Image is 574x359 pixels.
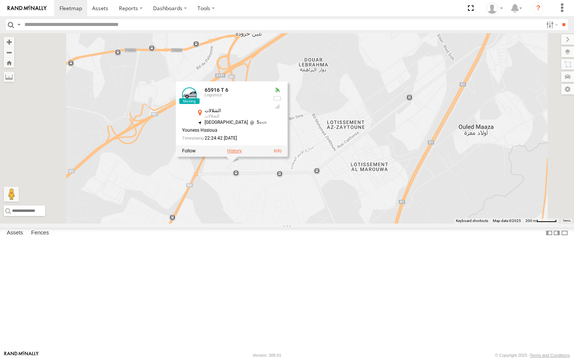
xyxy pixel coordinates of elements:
[456,218,488,224] button: Keyboard shortcuts
[561,84,574,94] label: Map Settings
[8,6,47,11] img: rand-logo.svg
[182,128,267,133] div: Youness Hssioua
[3,228,27,238] label: Assets
[274,149,282,154] a: View Asset Details
[205,120,248,125] span: [GEOGRAPHIC_DATA]
[484,3,506,14] div: Younes Gaubi
[553,228,560,239] label: Dock Summary Table to the Right
[273,103,282,110] div: GSM Signal = 4
[495,353,570,357] div: © Copyright 2025 -
[16,19,22,30] label: Search Query
[182,136,267,141] div: Date/time of location update
[4,351,39,359] a: Visit our Website
[530,353,570,357] a: Terms and Conditions
[253,353,281,357] div: Version: 309.01
[4,47,14,58] button: Zoom out
[227,149,242,154] label: View Asset History
[523,218,559,224] button: Map Scale: 200 m per 50 pixels
[543,19,559,30] label: Search Filter Options
[182,87,197,102] a: View Asset Details
[525,219,536,223] span: 200 m
[545,228,553,239] label: Dock Summary Table to the Left
[182,149,196,154] label: Realtime tracking of Asset
[493,219,521,223] span: Map data ©2025
[205,93,267,98] div: Logistics
[27,228,53,238] label: Fences
[4,71,14,82] label: Measure
[561,228,568,239] label: Hide Summary Table
[4,58,14,68] button: Zoom Home
[4,37,14,47] button: Zoom in
[205,114,267,119] div: الشلالات
[205,87,228,93] a: 65916 T 6
[248,120,267,125] span: 5
[273,87,282,93] div: Valid GPS Fix
[563,219,571,222] a: Terms (opens in new tab)
[205,108,267,113] div: الشلالات
[532,2,544,14] i: ?
[4,187,19,202] button: Drag Pegman onto the map to open Street View
[273,96,282,102] div: No battery health information received from this device.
